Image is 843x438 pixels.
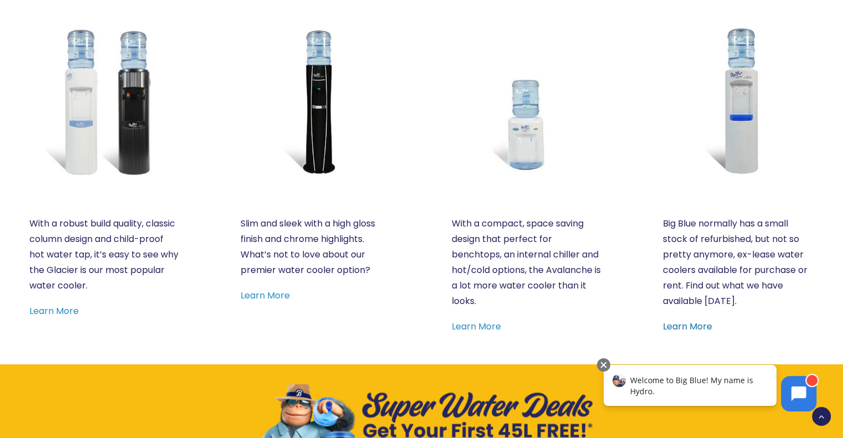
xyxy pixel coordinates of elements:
p: Big Blue normally has a small stock of refurbished, but not so pretty anymore, ex-lease water coo... [663,216,814,309]
p: With a compact, space saving design that perfect for benchtops, an internal chiller and hot/cold ... [452,216,602,309]
a: Learn More [452,320,501,333]
a: Glacier White or Black [29,25,180,176]
a: Everest Elite [241,25,391,176]
iframe: Chatbot [592,356,827,422]
a: Refurbished [663,25,814,176]
a: Learn More [663,320,712,333]
p: With a robust build quality, classic column design and child-proof hot water tap, it’s easy to se... [29,216,180,293]
p: Slim and sleek with a high gloss finish and chrome highlights. What’s not to love about our premi... [241,216,391,278]
a: Learn More [29,305,79,317]
a: Benchtop Avalanche [452,25,602,176]
a: Learn More [241,289,290,302]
